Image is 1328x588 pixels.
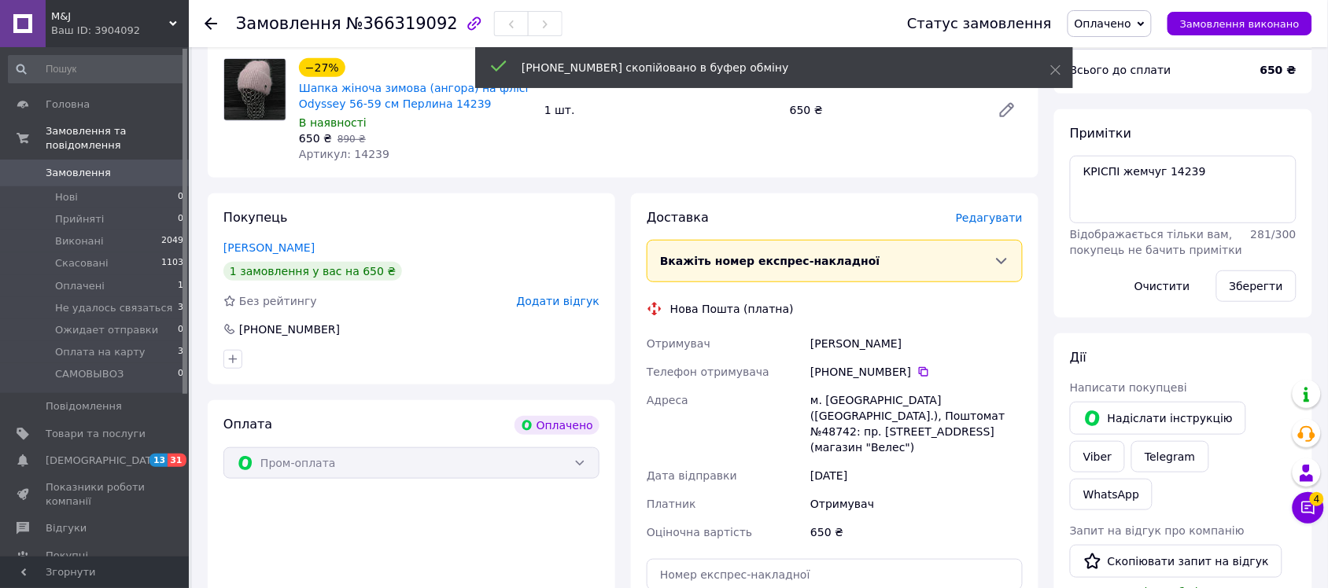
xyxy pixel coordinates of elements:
[55,345,146,359] span: Оплата на карту
[178,190,183,204] span: 0
[647,394,688,406] span: Адреса
[223,262,402,281] div: 1 замовлення у вас на 650 ₴
[647,366,769,378] span: Телефон отримувача
[8,55,185,83] input: Пошук
[517,295,599,307] span: Додати відгук
[168,454,186,467] span: 31
[46,521,87,535] span: Відгуки
[1075,17,1131,30] span: Оплачено
[55,279,105,293] span: Оплачені
[1310,492,1324,506] span: 4
[55,212,104,226] span: Прийняті
[55,256,109,270] span: Скасовані
[238,322,341,337] div: [PHONE_NUMBER]
[1293,492,1324,524] button: Чат з покупцем4
[55,367,124,381] span: САМОВЫВОЗ
[515,416,599,435] div: Оплачено
[46,97,90,112] span: Головна
[647,210,709,225] span: Доставка
[46,427,146,441] span: Товари та послуги
[807,461,1026,490] div: [DATE]
[178,345,183,359] span: 3
[647,337,710,350] span: Отримувач
[991,94,1023,126] a: Редагувати
[647,469,737,482] span: Дата відправки
[666,301,798,317] div: Нова Пошта (платна)
[807,490,1026,518] div: Отримувач
[956,211,1023,224] span: Редагувати
[299,82,529,110] a: Шапка жіноча зимова (ангора) на флісі Odyssey 56-59 см Перлина 14239
[1070,228,1242,256] span: Відображається тільки вам, покупець не бачить примітки
[522,60,1011,75] div: [PHONE_NUMBER] скопійовано в буфер обміну
[55,301,172,315] span: Не удалось связаться
[338,134,366,145] span: 890 ₴
[807,329,1026,358] div: [PERSON_NAME]
[1131,441,1208,472] a: Telegram
[46,124,189,153] span: Замовлення та повідомлення
[46,454,162,468] span: [DEMOGRAPHIC_DATA]
[810,364,1023,380] div: [PHONE_NUMBER]
[149,454,168,467] span: 13
[1168,12,1312,35] button: Замовлення виконано
[223,241,315,254] a: [PERSON_NAME]
[239,295,317,307] span: Без рейтингу
[46,480,146,509] span: Показники роботи компанії
[51,24,189,38] div: Ваш ID: 3904092
[807,386,1026,461] div: м. [GEOGRAPHIC_DATA] ([GEOGRAPHIC_DATA].), Поштомат №48742: пр. [STREET_ADDRESS] (магазин "Велес")
[1070,441,1125,472] a: Viber
[51,9,169,24] span: M&J
[346,14,458,33] span: №366319092
[1180,18,1300,30] span: Замовлення виконано
[1070,126,1131,141] span: Примітки
[1070,350,1086,365] span: Дії
[46,399,122,413] span: Повідомлення
[1070,479,1153,510] a: WhatsApp
[660,255,880,267] span: Вкажіть номер експрес-накладної
[178,212,183,226] span: 0
[647,498,696,510] span: Платник
[1251,228,1297,241] span: 281 / 300
[299,116,367,129] span: В наявності
[907,16,1052,31] div: Статус замовлення
[55,190,78,204] span: Нові
[1070,545,1282,578] button: Скопіювати запит на відгук
[538,99,784,121] div: 1 шт.
[1070,402,1246,435] button: Надіслати інструкцію
[784,99,985,121] div: 650 ₴
[55,323,158,337] span: Ожидает отправки
[55,234,104,248] span: Виконані
[178,301,183,315] span: 3
[1216,270,1297,302] button: Зберегти
[1070,381,1187,394] span: Написати покупцеві
[223,210,288,225] span: Покупець
[1121,270,1204,302] button: Очистити
[224,59,286,120] img: Шапка жіноча зимова (ангора) на флісі Odyssey 56-59 см Перлина 14239
[223,417,272,432] span: Оплата
[161,256,183,270] span: 1103
[46,166,111,180] span: Замовлення
[647,526,752,538] span: Оціночна вартість
[46,549,88,563] span: Покупці
[807,518,1026,546] div: 650 ₴
[1070,64,1171,76] span: Всього до сплати
[1070,524,1245,537] span: Запит на відгук про компанію
[178,367,183,381] span: 0
[1260,64,1297,76] b: 650 ₴
[205,16,217,31] div: Повернутися назад
[178,323,183,337] span: 0
[299,132,332,145] span: 650 ₴
[299,58,345,77] div: −27%
[299,148,389,160] span: Артикул: 14239
[161,234,183,248] span: 2049
[178,279,183,293] span: 1
[236,14,341,33] span: Замовлення
[1070,156,1297,223] textarea: КРІСПІ жемчуг 14239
